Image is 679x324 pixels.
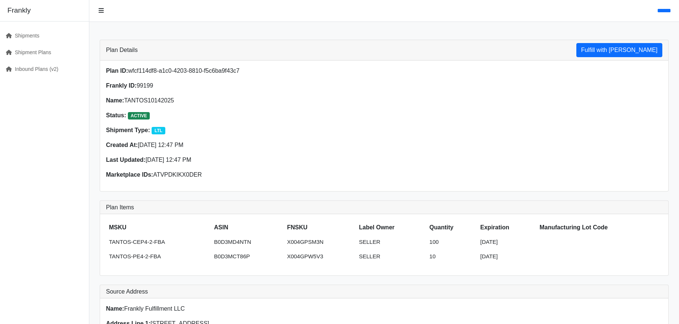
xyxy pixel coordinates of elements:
[106,96,380,105] p: TANTOS10142025
[106,235,211,249] td: TANTOS-CEP4-2-FBA
[477,249,537,264] td: [DATE]
[106,288,662,295] h3: Source Address
[356,220,426,235] th: Label Owner
[152,127,165,134] span: LTL
[356,249,426,264] td: SELLER
[477,220,537,235] th: Expiration
[537,220,662,235] th: Manufacturing Lot Code
[211,235,284,249] td: B0D3MD4NTN
[106,204,662,211] h3: Plan Items
[211,220,284,235] th: ASIN
[284,249,356,264] td: X004GPW5V3
[106,170,380,179] p: ATVPDKIKX0DER
[106,81,380,90] p: 99199
[284,235,356,249] td: X004GPSM3N
[128,112,150,120] span: ACTIVE
[427,249,477,264] td: 10
[106,249,211,264] td: TANTOS-PE4-2-FBA
[427,235,477,249] td: 100
[211,249,284,264] td: B0D3MCT86P
[106,142,138,148] strong: Created At:
[477,235,537,249] td: [DATE]
[106,82,137,89] strong: Frankly ID:
[106,46,138,53] h3: Plan Details
[106,141,380,150] p: [DATE] 12:47 PM
[427,220,477,235] th: Quantity
[106,171,153,178] strong: Marketplace IDs:
[106,97,124,104] strong: Name:
[106,220,211,235] th: MSKU
[106,68,128,74] strong: Plan ID:
[106,156,380,164] p: [DATE] 12:47 PM
[576,43,662,57] button: Fulfill with [PERSON_NAME]
[106,127,150,133] strong: Shipment Type:
[106,112,126,118] strong: Status:
[356,235,426,249] td: SELLER
[106,157,146,163] strong: Last Updated:
[284,220,356,235] th: FNSKU
[106,66,380,75] p: wfcf114df8-a1c0-4203-8810-f5c6ba9f43c7
[106,305,124,312] strong: Name:
[106,304,380,313] p: Frankly Fulfillment LLC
